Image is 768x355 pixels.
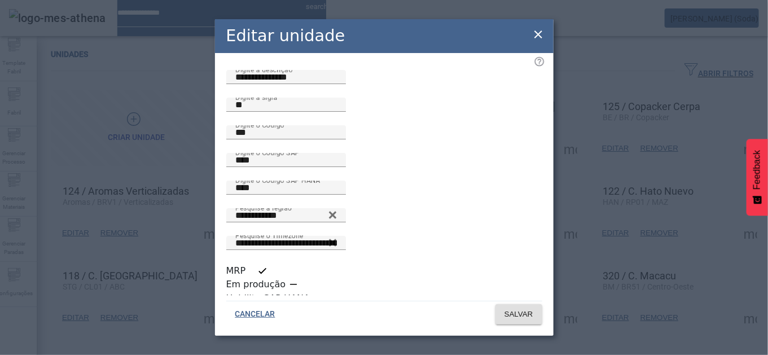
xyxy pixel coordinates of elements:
mat-label: Pesquise a região [235,204,292,212]
button: CANCELAR [226,304,284,325]
mat-label: Digite o Código [235,121,284,129]
mat-label: Digite o Código SAP [235,148,300,156]
mat-label: Digite a sigla [235,93,277,101]
mat-label: Digite a descrição [235,65,292,73]
label: MRP [226,264,248,278]
span: SALVAR [504,309,533,320]
input: Number [235,236,337,250]
button: Feedback - Mostrar pesquisa [747,139,768,216]
mat-label: Digite o Código SAP HANA [235,176,320,184]
input: Number [235,209,337,222]
button: SALVAR [495,304,542,325]
span: CANCELAR [235,309,275,320]
h2: Editar unidade [226,24,345,48]
label: Habilita SAP HANA [226,292,313,305]
mat-label: Pesquise o Timezone [235,231,303,239]
label: Em produção [226,278,288,291]
span: Feedback [752,150,762,190]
